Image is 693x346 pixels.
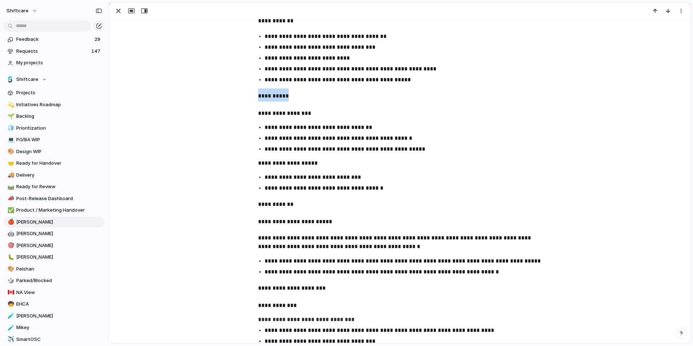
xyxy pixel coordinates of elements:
a: 🧪[PERSON_NAME] [4,311,105,321]
span: [PERSON_NAME] [16,312,102,320]
span: EHCA [16,300,102,308]
a: Feedback29 [4,34,105,45]
button: 🐛 [6,254,14,261]
span: Requests [16,48,89,55]
span: Initiatives Roadmap [16,101,102,108]
div: 🧊 [8,124,13,132]
a: 🌱Backlog [4,111,105,122]
div: 📣 [8,194,13,203]
div: 📣Post-Release Dashboard [4,193,105,204]
div: 🧪Mikey [4,322,105,333]
span: Peishan [16,265,102,273]
button: 🎨 [6,148,14,155]
button: 🎲 [6,277,14,284]
span: Parked/Blocked [16,277,102,284]
button: 🤖 [6,230,14,237]
span: Delivery [16,172,102,179]
a: Requests147 [4,46,105,57]
a: 💻PO/BA WIP [4,134,105,145]
button: 🌱 [6,113,14,120]
div: 🤝 [8,159,13,168]
span: Post-Release Dashboard [16,195,102,202]
span: NA View [16,289,102,296]
span: [PERSON_NAME] [16,219,102,226]
div: 💻 [8,136,13,144]
button: ✅ [6,207,14,214]
span: PO/BA WIP [16,136,102,143]
a: Projects [4,87,105,98]
span: SmartOSC [16,336,102,343]
button: ✈️ [6,336,14,343]
a: 🎯[PERSON_NAME] [4,240,105,251]
button: 🎨 [6,265,14,273]
div: 🧒EHCA [4,299,105,310]
div: 🧒 [8,300,13,308]
div: ✅ [8,206,13,215]
span: shiftcare [6,7,29,14]
span: Mikey [16,324,102,331]
div: 🎯 [8,241,13,250]
a: 🇨🇦NA View [4,287,105,298]
a: 🎲Parked/Blocked [4,275,105,286]
button: 🤝 [6,160,14,167]
button: 🇨🇦 [6,289,14,296]
span: Shiftcare [16,76,38,83]
a: 🎨Design WIP [4,146,105,157]
div: 💫 [8,100,13,109]
div: 🎲 [8,277,13,285]
button: 🧪 [6,312,14,320]
a: 🍎[PERSON_NAME] [4,217,105,228]
div: 🛤️ [8,183,13,191]
div: 🇨🇦 [8,288,13,297]
button: 🧒 [6,300,14,308]
button: Shiftcare [4,74,105,85]
div: 🛤️Ready for Review [4,181,105,192]
button: 🛤️ [6,183,14,190]
span: 29 [95,36,102,43]
span: Projects [16,89,102,96]
button: shiftcare [3,5,41,17]
a: 🤖[PERSON_NAME] [4,228,105,239]
button: 💻 [6,136,14,143]
span: Ready for Handover [16,160,102,167]
button: 🚚 [6,172,14,179]
a: 🧊Prioritization [4,123,105,134]
span: 147 [91,48,102,55]
div: ✈️ [8,335,13,343]
span: My projects [16,59,102,66]
a: ✅Product / Marketing Handover [4,205,105,216]
div: 🚚 [8,171,13,179]
button: 🍎 [6,219,14,226]
span: [PERSON_NAME] [16,242,102,249]
a: 🐛[PERSON_NAME] [4,252,105,263]
a: 🎨Peishan [4,264,105,274]
span: [PERSON_NAME] [16,230,102,237]
div: 🐛 [8,253,13,261]
a: My projects [4,57,105,68]
span: Design WIP [16,148,102,155]
a: 🚚Delivery [4,170,105,181]
div: 💫Initiatives Roadmap [4,99,105,110]
span: Backlog [16,113,102,120]
span: Ready for Review [16,183,102,190]
div: 🧪 [8,324,13,332]
span: [PERSON_NAME] [16,254,102,261]
span: Prioritization [16,125,102,132]
button: 🧊 [6,125,14,132]
div: 🧪 [8,312,13,320]
a: 🤝Ready for Handover [4,158,105,169]
div: 🎨 [8,147,13,156]
button: 🎯 [6,242,14,249]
